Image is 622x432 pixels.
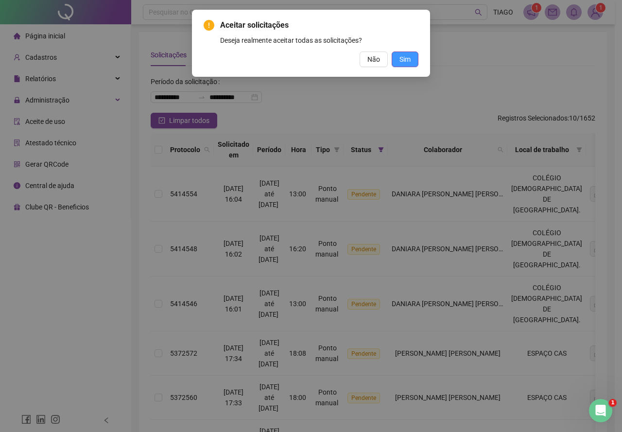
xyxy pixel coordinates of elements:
[392,52,418,67] button: Sim
[220,19,418,31] span: Aceitar solicitações
[204,20,214,31] span: exclamation-circle
[367,54,380,65] span: Não
[609,399,617,407] span: 1
[220,35,418,46] div: Deseja realmente aceitar todas as solicitações?
[589,399,612,422] iframe: Intercom live chat
[360,52,388,67] button: Não
[399,54,411,65] span: Sim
